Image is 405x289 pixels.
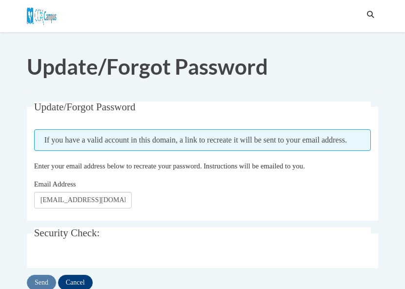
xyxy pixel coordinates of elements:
input: Email [34,192,132,208]
span: Update/Forgot Password [27,54,268,79]
i:  [366,11,375,19]
span: Email Address [34,180,76,188]
span: If you have a valid account in this domain, a link to recreate it will be sent to your email addr... [34,129,371,151]
span: Security Check: [34,227,100,239]
span: Update/Forgot Password [34,101,136,113]
span: Enter your email address below to recreate your password. Instructions will be emailed to you. [34,162,305,170]
button: Search [364,9,378,21]
a: Cox Campus [27,11,56,20]
img: Cox Campus [27,7,56,25]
